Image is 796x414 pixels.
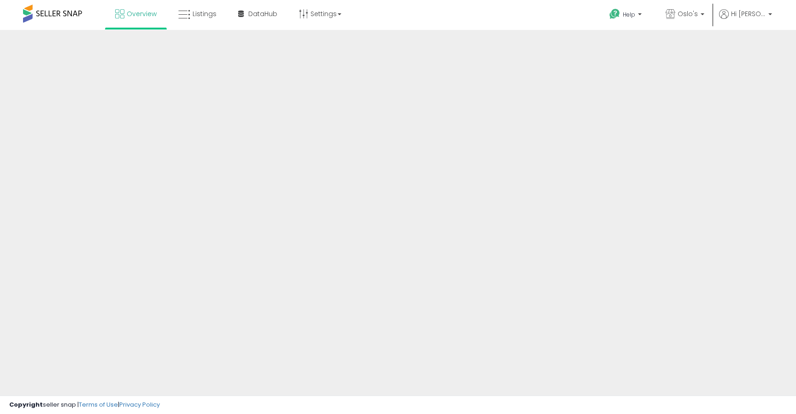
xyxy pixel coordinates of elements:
strong: Copyright [9,400,43,409]
i: Get Help [609,8,620,20]
a: Hi [PERSON_NAME] [719,9,772,30]
div: seller snap | | [9,401,160,409]
a: Help [602,1,651,30]
span: Hi [PERSON_NAME] [731,9,766,18]
span: DataHub [248,9,277,18]
span: Oslo's [678,9,698,18]
span: Overview [127,9,157,18]
span: Listings [193,9,217,18]
a: Terms of Use [79,400,118,409]
a: Privacy Policy [119,400,160,409]
span: Help [623,11,635,18]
